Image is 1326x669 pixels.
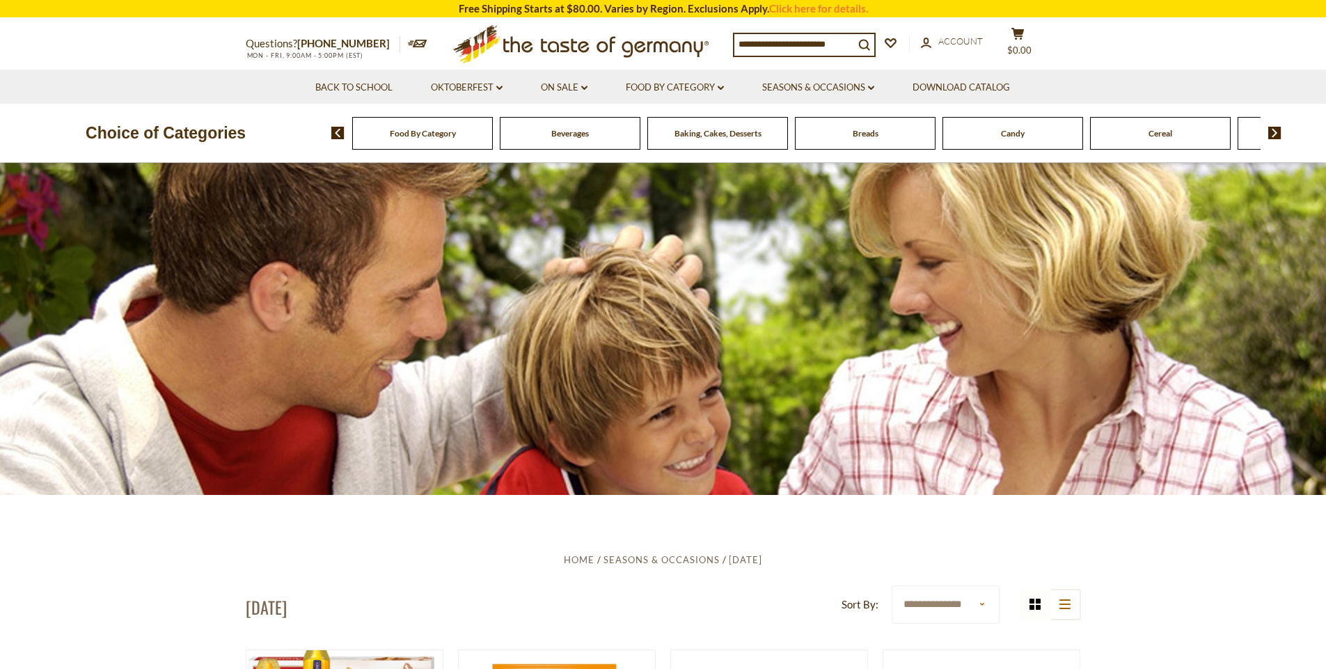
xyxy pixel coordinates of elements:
button: $0.00 [997,27,1039,62]
a: Oktoberfest [431,80,503,95]
span: Account [938,36,983,47]
a: Food By Category [390,128,456,139]
h1: [DATE] [246,597,287,617]
a: On Sale [541,80,587,95]
a: Back to School [315,80,393,95]
a: Food By Category [626,80,724,95]
img: next arrow [1268,127,1281,139]
a: [PHONE_NUMBER] [297,37,390,49]
span: $0.00 [1007,45,1032,56]
p: Questions? [246,35,400,53]
img: previous arrow [331,127,345,139]
a: Beverages [551,128,589,139]
a: Seasons & Occasions [603,554,720,565]
a: Candy [1001,128,1025,139]
a: Baking, Cakes, Desserts [674,128,761,139]
a: Home [564,554,594,565]
a: Click here for details. [769,2,868,15]
a: Seasons & Occasions [762,80,874,95]
a: Breads [853,128,878,139]
a: Download Catalog [913,80,1010,95]
a: Cereal [1149,128,1172,139]
a: [DATE] [729,554,762,565]
label: Sort By: [842,596,878,613]
span: MON - FRI, 9:00AM - 5:00PM (EST) [246,52,364,59]
a: Account [921,34,983,49]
